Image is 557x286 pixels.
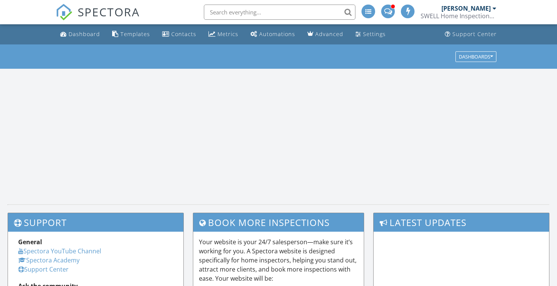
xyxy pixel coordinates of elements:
[452,30,497,38] div: Support Center
[315,30,343,38] div: Advanced
[18,238,42,246] strong: General
[363,30,386,38] div: Settings
[18,247,101,255] a: Spectora YouTube Channel
[247,27,298,41] a: Automations (Advanced)
[205,27,241,41] a: Metrics
[56,10,140,26] a: SPECTORA
[204,5,355,20] input: Search everything...
[352,27,389,41] a: Settings
[159,27,199,41] a: Contacts
[459,54,493,59] div: Dashboards
[442,27,500,41] a: Support Center
[78,4,140,20] span: SPECTORA
[18,265,69,273] a: Support Center
[57,27,103,41] a: Dashboard
[259,30,295,38] div: Automations
[18,256,80,264] a: Spectora Academy
[109,27,153,41] a: Templates
[56,4,72,21] img: The Best Home Inspection Software - Spectora
[217,30,238,38] div: Metrics
[304,27,346,41] a: Advanced
[421,12,496,20] div: SWELL Home Inspections LLC
[171,30,196,38] div: Contacts
[193,213,364,232] h3: Book More Inspections
[455,51,496,62] button: Dashboards
[374,213,549,232] h3: Latest Updates
[120,30,150,38] div: Templates
[8,213,183,232] h3: Support
[441,5,491,12] div: [PERSON_NAME]
[69,30,100,38] div: Dashboard
[199,237,358,283] p: Your website is your 24/7 salesperson—make sure it’s working for you. A Spectora website is desig...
